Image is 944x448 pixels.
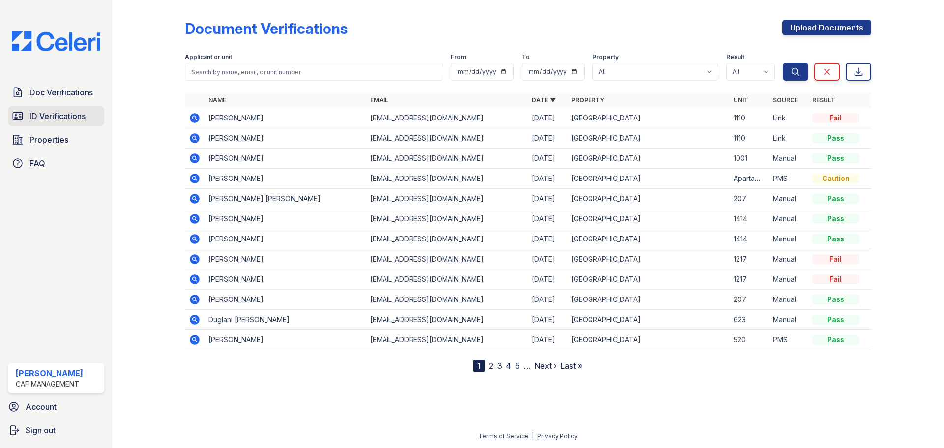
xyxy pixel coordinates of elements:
[730,149,769,169] td: 1001
[567,310,729,330] td: [GEOGRAPHIC_DATA]
[812,335,859,345] div: Pass
[208,96,226,104] a: Name
[205,249,366,269] td: [PERSON_NAME]
[730,169,769,189] td: Apartamento 1231
[769,169,808,189] td: PMS
[769,310,808,330] td: Manual
[592,53,619,61] label: Property
[185,20,348,37] div: Document Verifications
[528,330,567,350] td: [DATE]
[567,149,729,169] td: [GEOGRAPHIC_DATA]
[567,229,729,249] td: [GEOGRAPHIC_DATA]
[528,249,567,269] td: [DATE]
[4,397,108,417] a: Account
[366,128,528,149] td: [EMAIL_ADDRESS][DOMAIN_NAME]
[812,234,859,244] div: Pass
[782,20,871,35] a: Upload Documents
[567,209,729,229] td: [GEOGRAPHIC_DATA]
[730,128,769,149] td: 1110
[567,290,729,310] td: [GEOGRAPHIC_DATA]
[205,128,366,149] td: [PERSON_NAME]
[366,229,528,249] td: [EMAIL_ADDRESS][DOMAIN_NAME]
[532,96,556,104] a: Date ▼
[4,420,108,440] a: Sign out
[537,432,578,440] a: Privacy Policy
[29,157,45,169] span: FAQ
[567,269,729,290] td: [GEOGRAPHIC_DATA]
[366,249,528,269] td: [EMAIL_ADDRESS][DOMAIN_NAME]
[205,209,366,229] td: [PERSON_NAME]
[370,96,388,104] a: Email
[534,361,557,371] a: Next ›
[571,96,604,104] a: Property
[205,330,366,350] td: [PERSON_NAME]
[730,249,769,269] td: 1217
[8,106,104,126] a: ID Verifications
[567,108,729,128] td: [GEOGRAPHIC_DATA]
[812,133,859,143] div: Pass
[567,249,729,269] td: [GEOGRAPHIC_DATA]
[769,149,808,169] td: Manual
[734,96,748,104] a: Unit
[205,229,366,249] td: [PERSON_NAME]
[4,31,108,51] img: CE_Logo_Blue-a8612792a0a2168367f1c8372b55b34899dd931a85d93a1a3d3e32e68fde9ad4.png
[769,209,808,229] td: Manual
[726,53,744,61] label: Result
[528,269,567,290] td: [DATE]
[730,229,769,249] td: 1414
[812,315,859,325] div: Pass
[730,108,769,128] td: 1110
[506,361,511,371] a: 4
[205,149,366,169] td: [PERSON_NAME]
[560,361,582,371] a: Last »
[185,53,232,61] label: Applicant or unit
[528,229,567,249] td: [DATE]
[366,189,528,209] td: [EMAIL_ADDRESS][DOMAIN_NAME]
[26,424,56,436] span: Sign out
[812,274,859,284] div: Fail
[205,108,366,128] td: [PERSON_NAME]
[366,290,528,310] td: [EMAIL_ADDRESS][DOMAIN_NAME]
[528,310,567,330] td: [DATE]
[366,209,528,229] td: [EMAIL_ADDRESS][DOMAIN_NAME]
[769,189,808,209] td: Manual
[26,401,57,413] span: Account
[451,53,466,61] label: From
[522,53,530,61] label: To
[812,113,859,123] div: Fail
[16,367,83,379] div: [PERSON_NAME]
[528,149,567,169] td: [DATE]
[366,330,528,350] td: [EMAIL_ADDRESS][DOMAIN_NAME]
[769,290,808,310] td: Manual
[29,134,68,146] span: Properties
[205,169,366,189] td: [PERSON_NAME]
[515,361,520,371] a: 5
[366,269,528,290] td: [EMAIL_ADDRESS][DOMAIN_NAME]
[16,379,83,389] div: CAF Management
[205,189,366,209] td: [PERSON_NAME] [PERSON_NAME]
[730,290,769,310] td: 207
[366,108,528,128] td: [EMAIL_ADDRESS][DOMAIN_NAME]
[812,194,859,204] div: Pass
[812,214,859,224] div: Pass
[730,330,769,350] td: 520
[8,130,104,149] a: Properties
[185,63,443,81] input: Search by name, email, or unit number
[812,254,859,264] div: Fail
[769,108,808,128] td: Link
[497,361,502,371] a: 3
[769,229,808,249] td: Manual
[812,174,859,183] div: Caution
[366,149,528,169] td: [EMAIL_ADDRESS][DOMAIN_NAME]
[528,108,567,128] td: [DATE]
[366,169,528,189] td: [EMAIL_ADDRESS][DOMAIN_NAME]
[528,128,567,149] td: [DATE]
[812,153,859,163] div: Pass
[730,269,769,290] td: 1217
[205,269,366,290] td: [PERSON_NAME]
[730,310,769,330] td: 623
[769,249,808,269] td: Manual
[489,361,493,371] a: 2
[528,290,567,310] td: [DATE]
